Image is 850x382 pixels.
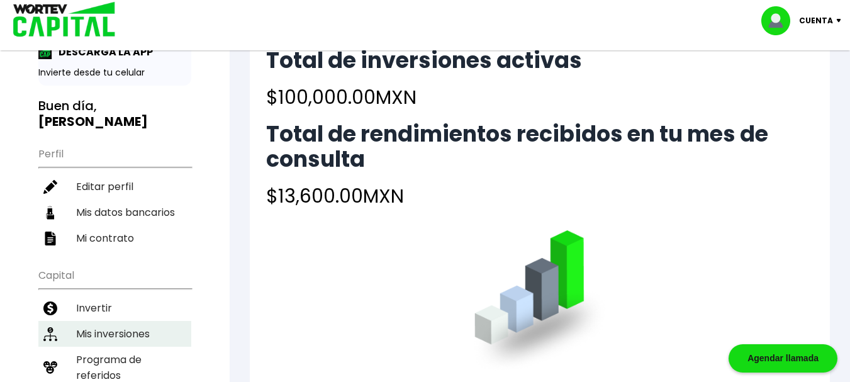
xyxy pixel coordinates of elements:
img: invertir-icon.b3b967d7.svg [43,301,57,315]
div: Agendar llamada [729,344,837,373]
img: datos-icon.10cf9172.svg [43,206,57,220]
img: editar-icon.952d3147.svg [43,180,57,194]
h4: $100,000.00 MXN [266,83,582,111]
h3: Buen día, [38,98,191,130]
ul: Perfil [38,140,191,251]
img: profile-image [761,6,799,35]
h2: Total de rendimientos recibidos en tu mes de consulta [266,121,814,172]
a: Invertir [38,295,191,321]
p: DESCARGA LA APP [52,44,153,60]
img: inversiones-icon.6695dc30.svg [43,327,57,341]
a: Editar perfil [38,174,191,199]
img: contrato-icon.f2db500c.svg [43,232,57,245]
img: recomiendanos-icon.9b8e9327.svg [43,361,57,374]
img: grafica.516fef24.png [469,230,612,373]
h4: $13,600.00 MXN [266,182,814,210]
img: app-icon [38,45,52,59]
a: Mis datos bancarios [38,199,191,225]
img: icon-down [833,19,850,23]
a: Mis inversiones [38,321,191,347]
a: Mi contrato [38,225,191,251]
b: [PERSON_NAME] [38,113,148,130]
p: Cuenta [799,11,833,30]
h2: Total de inversiones activas [266,48,582,73]
p: Invierte desde tu celular [38,66,191,79]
